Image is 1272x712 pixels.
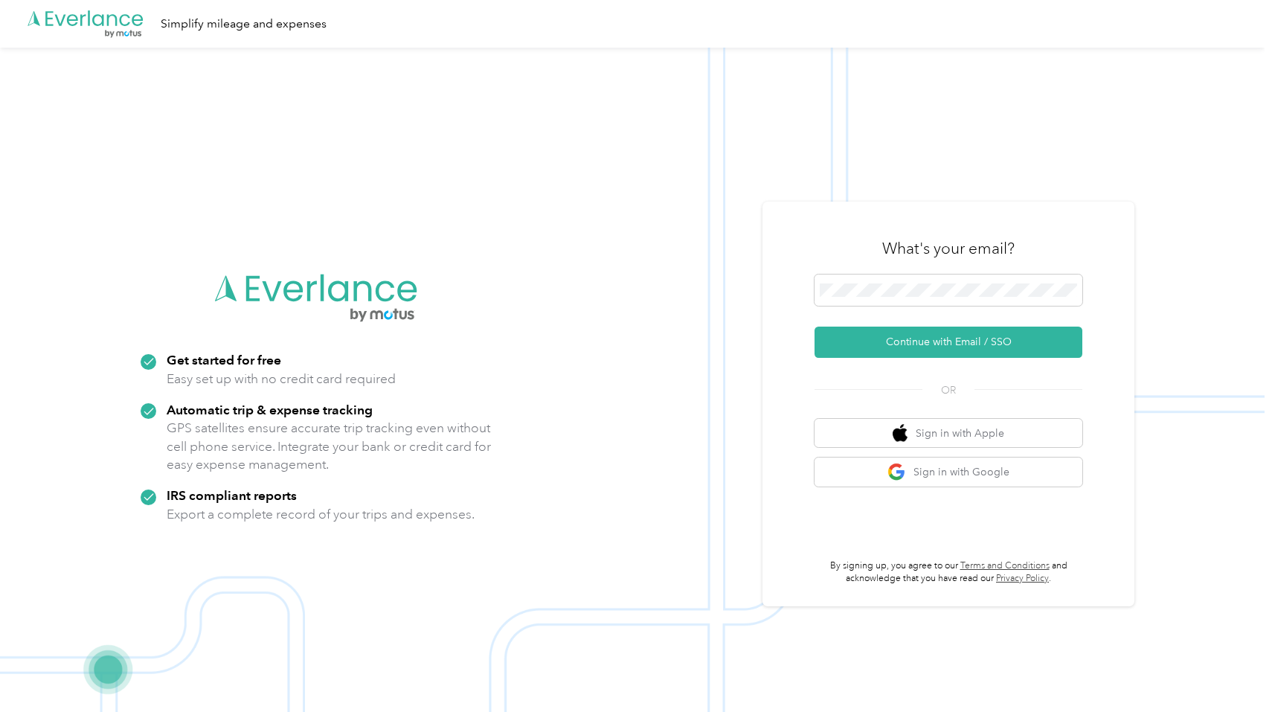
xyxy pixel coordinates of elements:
img: apple logo [893,424,908,443]
button: Continue with Email / SSO [815,327,1082,358]
p: Export a complete record of your trips and expenses. [167,505,475,524]
div: Simplify mileage and expenses [161,15,327,33]
img: google logo [887,463,906,481]
p: By signing up, you agree to our and acknowledge that you have read our . [815,559,1082,586]
span: OR [922,382,974,398]
h3: What's your email? [882,238,1015,259]
p: GPS satellites ensure accurate trip tracking even without cell phone service. Integrate your bank... [167,419,492,474]
a: Terms and Conditions [960,560,1050,571]
button: apple logoSign in with Apple [815,419,1082,448]
strong: Automatic trip & expense tracking [167,402,373,417]
button: google logoSign in with Google [815,458,1082,487]
strong: IRS compliant reports [167,487,297,503]
strong: Get started for free [167,352,281,368]
a: Privacy Policy [996,573,1049,584]
p: Easy set up with no credit card required [167,370,396,388]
